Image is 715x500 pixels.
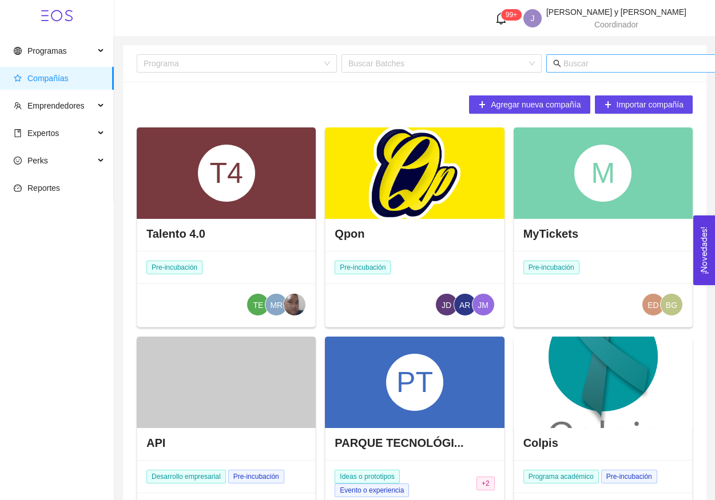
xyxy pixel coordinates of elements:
span: Programas [27,46,66,55]
span: Expertos [27,129,59,138]
span: Emprendedores [27,101,85,110]
span: AR [459,294,470,317]
span: [PERSON_NAME] y [PERSON_NAME] [546,7,686,17]
span: global [14,47,22,55]
button: plusImportar compañía [595,95,693,114]
span: Coordinador [594,20,638,29]
span: + 2 [476,477,495,490]
h4: Colpis [523,435,558,451]
button: plusAgregar nueva compañía [469,95,590,114]
span: ED [648,294,658,317]
span: book [14,129,22,137]
span: BG [666,294,677,317]
h4: Qpon [335,226,364,242]
h4: Talento 4.0 [146,226,205,242]
sup: 126 [501,9,522,21]
div: M [574,145,631,202]
span: TE [253,294,263,317]
div: PT [386,354,443,411]
span: star [14,74,22,82]
span: bell [495,12,507,25]
span: team [14,102,22,110]
span: dashboard [14,184,22,192]
span: JM [478,294,488,317]
span: search [553,59,561,67]
span: Pre-incubación [523,261,579,274]
span: JD [442,294,451,317]
button: Open Feedback Widget [693,215,715,285]
h4: PARQUE TECNOLÓGI... [335,435,463,451]
span: Desarrollo empresarial [146,470,226,483]
span: smile [14,157,22,165]
h4: MyTickets [523,226,578,242]
span: MR [270,294,283,317]
span: J [530,9,534,27]
img: 1721755867606-Messenger_creation_6f521ea6-0f0a-4e58-b525-a5cdd7c22d8e.png [284,294,305,315]
span: Perks [27,156,48,165]
span: Ideas o prototipos [335,470,399,483]
span: plus [478,101,486,110]
span: Pre-incubación [228,470,284,483]
span: Pre-incubación [335,261,391,274]
span: Programa académico [523,470,599,483]
span: Agregar nueva compañía [491,98,581,111]
span: Pre-incubación [601,470,657,483]
span: Reportes [27,183,60,193]
div: T4 [198,145,255,202]
span: plus [604,101,612,110]
span: Importar compañía [617,98,684,111]
span: Compañías [27,74,69,83]
h4: API [146,435,165,451]
span: Evento o experiencia [335,483,409,497]
span: Pre-incubación [146,261,202,274]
